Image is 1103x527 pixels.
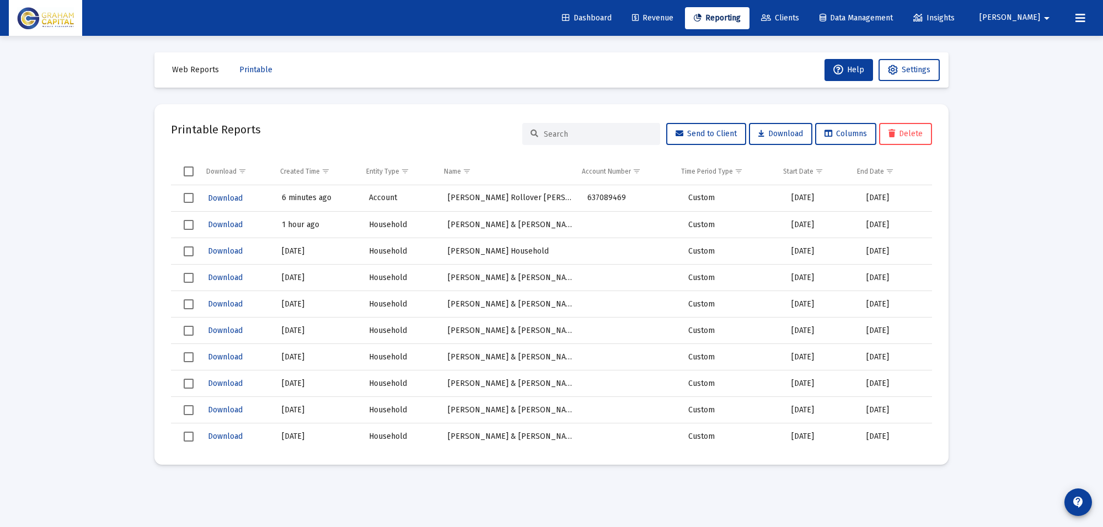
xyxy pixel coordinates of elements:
[580,185,681,212] td: 637089469
[274,344,361,370] td: [DATE]
[207,296,244,312] button: Download
[784,185,859,212] td: [DATE]
[902,65,930,74] span: Settings
[681,370,784,397] td: Custom
[1072,496,1085,509] mat-icon: contact_support
[361,238,440,265] td: Household
[761,13,799,23] span: Clients
[859,370,932,397] td: [DATE]
[401,167,409,175] span: Show filter options for column 'Entity Type'
[444,167,461,176] div: Name
[440,238,580,265] td: [PERSON_NAME] Household
[163,59,228,81] button: Web Reports
[735,167,743,175] span: Show filter options for column 'Time Period Type'
[207,322,244,338] button: Download
[859,344,932,370] td: [DATE]
[681,423,784,450] td: Custom
[366,167,399,176] div: Entity Type
[632,13,673,23] span: Revenue
[966,7,1067,29] button: [PERSON_NAME]
[784,397,859,423] td: [DATE]
[208,379,243,388] span: Download
[184,379,194,389] div: Select row
[274,265,361,291] td: [DATE]
[784,370,859,397] td: [DATE]
[361,185,440,212] td: Account
[859,212,932,238] td: [DATE]
[824,129,867,138] span: Columns
[676,129,737,138] span: Send to Client
[231,59,281,81] button: Printable
[623,7,682,29] a: Revenue
[440,212,580,238] td: [PERSON_NAME] & [PERSON_NAME] Household
[749,123,812,145] button: Download
[857,167,884,176] div: End Date
[199,158,272,185] td: Column Download
[440,344,580,370] td: [PERSON_NAME] & [PERSON_NAME] Household
[574,158,673,185] td: Column Account Number
[694,13,741,23] span: Reporting
[562,13,612,23] span: Dashboard
[681,212,784,238] td: Custom
[184,352,194,362] div: Select row
[820,13,893,23] span: Data Management
[784,291,859,318] td: [DATE]
[274,212,361,238] td: 1 hour ago
[208,299,243,309] span: Download
[361,370,440,397] td: Household
[184,405,194,415] div: Select row
[859,318,932,344] td: [DATE]
[544,130,652,139] input: Search
[280,167,320,176] div: Created Time
[666,123,746,145] button: Send to Client
[815,167,823,175] span: Show filter options for column 'Start Date'
[859,423,932,450] td: [DATE]
[440,423,580,450] td: [PERSON_NAME] & [PERSON_NAME] Household
[361,265,440,291] td: Household
[274,238,361,265] td: [DATE]
[208,220,243,229] span: Download
[274,291,361,318] td: [DATE]
[859,185,932,212] td: [DATE]
[879,123,932,145] button: Delete
[859,291,932,318] td: [DATE]
[207,402,244,418] button: Download
[440,265,580,291] td: [PERSON_NAME] & [PERSON_NAME] Household
[685,7,749,29] a: Reporting
[1040,7,1053,29] mat-icon: arrow_drop_down
[784,212,859,238] td: [DATE]
[783,167,813,176] div: Start Date
[886,167,894,175] span: Show filter options for column 'End Date'
[784,344,859,370] td: [DATE]
[184,432,194,442] div: Select row
[440,370,580,397] td: [PERSON_NAME] & [PERSON_NAME] Household
[775,158,849,185] td: Column Start Date
[207,217,244,233] button: Download
[913,13,955,23] span: Insights
[184,246,194,256] div: Select row
[784,423,859,450] td: [DATE]
[208,193,243,203] span: Download
[681,397,784,423] td: Custom
[859,238,932,265] td: [DATE]
[463,167,471,175] span: Show filter options for column 'Name'
[238,167,247,175] span: Show filter options for column 'Download'
[239,65,272,74] span: Printable
[582,167,631,176] div: Account Number
[553,7,620,29] a: Dashboard
[274,370,361,397] td: [DATE]
[440,397,580,423] td: [PERSON_NAME] & [PERSON_NAME] Household
[171,121,261,138] h2: Printable Reports
[184,220,194,230] div: Select row
[824,59,873,81] button: Help
[436,158,574,185] td: Column Name
[888,129,923,138] span: Delete
[361,212,440,238] td: Household
[440,291,580,318] td: [PERSON_NAME] & [PERSON_NAME] Household
[274,185,361,212] td: 6 minutes ago
[681,318,784,344] td: Custom
[752,7,808,29] a: Clients
[206,167,237,176] div: Download
[272,158,358,185] td: Column Created Time
[184,273,194,283] div: Select row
